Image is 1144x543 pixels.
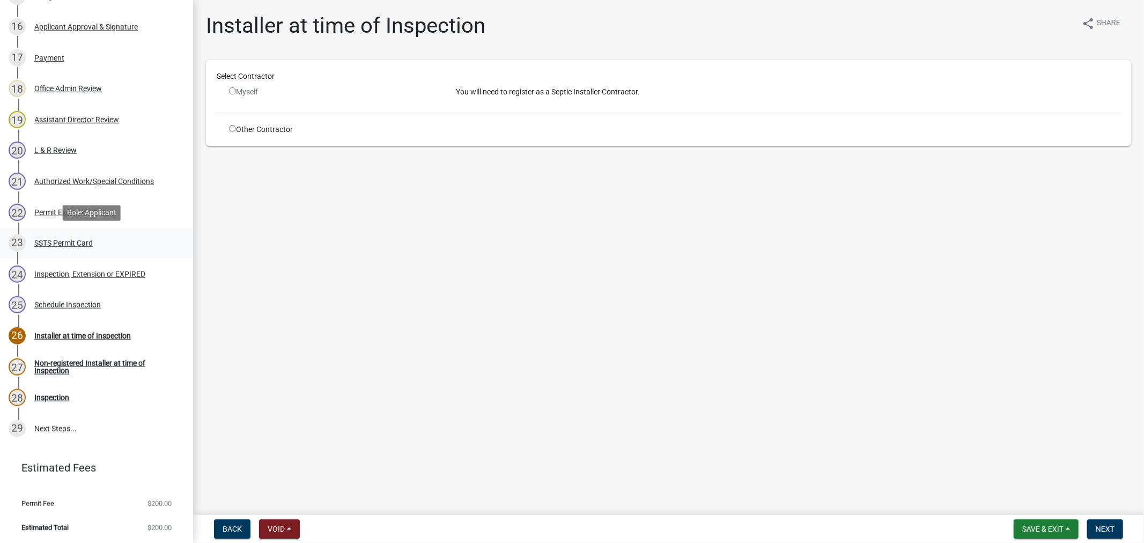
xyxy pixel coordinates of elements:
[9,80,26,97] div: 18
[9,234,26,252] div: 23
[268,525,285,533] span: Void
[34,85,102,92] div: Office Admin Review
[206,13,485,39] h1: Installer at time of Inspection
[1082,17,1095,30] i: share
[9,327,26,344] div: 26
[34,332,131,340] div: Installer at time of Inspection
[1087,519,1123,539] button: Next
[34,209,109,216] div: Permit Expiration Date
[1014,519,1079,539] button: Save & Exit
[9,142,26,159] div: 20
[9,266,26,283] div: 24
[147,524,172,531] span: $200.00
[34,359,176,375] div: Non-registered Installer at time of Inspection
[21,524,69,531] span: Estimated Total
[223,525,242,533] span: Back
[9,49,26,67] div: 17
[9,358,26,376] div: 27
[1096,525,1115,533] span: Next
[214,519,250,539] button: Back
[34,146,77,154] div: L & R Review
[1073,13,1129,34] button: shareShare
[9,204,26,221] div: 22
[209,71,1128,82] div: Select Contractor
[34,54,64,62] div: Payment
[34,239,93,247] div: SSTS Permit Card
[9,420,26,437] div: 29
[63,205,121,221] div: Role: Applicant
[9,389,26,406] div: 28
[34,301,101,309] div: Schedule Inspection
[34,23,138,31] div: Applicant Approval & Signature
[34,394,69,401] div: Inspection
[21,500,54,507] span: Permit Fee
[9,296,26,313] div: 25
[456,86,1120,98] p: You will need to register as a Septic Installer Contractor.
[34,270,145,278] div: Inspection, Extension or EXPIRED
[259,519,300,539] button: Void
[34,178,154,185] div: Authorized Work/Special Conditions
[9,173,26,190] div: 21
[147,500,172,507] span: $200.00
[9,111,26,128] div: 19
[229,86,440,98] div: Myself
[34,116,119,123] div: Assistant Director Review
[221,124,448,135] div: Other Contractor
[9,457,176,479] a: Estimated Fees
[1097,17,1120,30] span: Share
[1022,525,1064,533] span: Save & Exit
[9,18,26,35] div: 16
